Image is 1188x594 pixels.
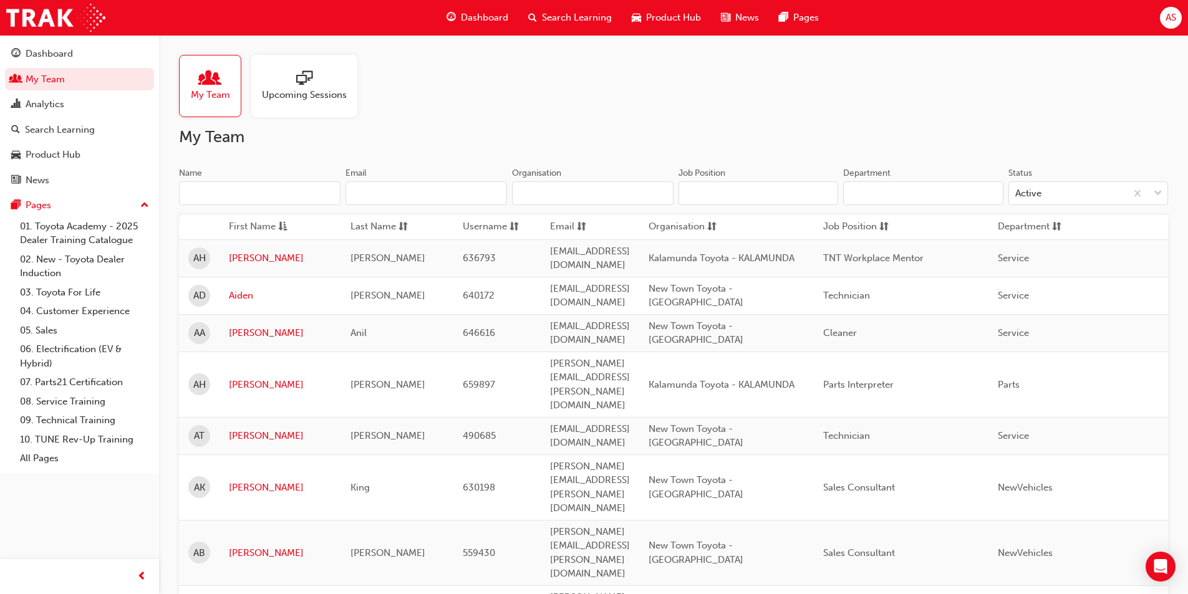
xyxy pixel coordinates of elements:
[512,167,561,180] div: Organisation
[998,219,1066,235] button: Departmentsorting-icon
[679,167,725,180] div: Job Position
[350,290,425,301] span: [PERSON_NAME]
[735,11,759,25] span: News
[15,449,154,468] a: All Pages
[649,540,743,565] span: New Town Toyota - [GEOGRAPHIC_DATA]
[646,11,701,25] span: Product Hub
[296,70,312,88] span: sessionType_ONLINE_URL-icon
[350,547,425,558] span: [PERSON_NAME]
[1166,11,1176,25] span: AS
[649,219,717,235] button: Organisationsorting-icon
[550,423,630,449] span: [EMAIL_ADDRESS][DOMAIN_NAME]
[1160,7,1182,29] button: AS
[823,327,857,338] span: Cleaner
[5,93,154,116] a: Analytics
[193,289,206,303] span: AD
[823,219,877,235] span: Job Position
[5,42,154,65] a: Dashboard
[229,219,276,235] span: First Name
[11,200,21,211] span: pages-icon
[5,143,154,166] a: Product Hub
[11,125,20,136] span: search-icon
[5,194,154,217] button: Pages
[998,379,1020,390] span: Parts
[229,326,332,340] a: [PERSON_NAME]
[350,327,367,338] span: Anil
[823,482,895,493] span: Sales Consultant
[622,5,711,31] a: car-iconProduct Hub
[998,547,1053,558] span: NewVehicles
[15,321,154,340] a: 05. Sales
[577,219,586,235] span: sorting-icon
[447,10,456,26] span: guage-icon
[721,10,730,26] span: news-icon
[251,55,367,117] a: Upcoming Sessions
[5,169,154,192] a: News
[5,118,154,141] a: Search Learning
[649,423,743,449] span: New Town Toyota - [GEOGRAPHIC_DATA]
[998,252,1029,264] span: Service
[707,219,717,235] span: sorting-icon
[550,526,630,580] span: [PERSON_NAME][EMAIL_ADDRESS][PERSON_NAME][DOMAIN_NAME]
[350,482,370,493] span: King
[463,482,495,493] span: 630198
[262,88,347,102] span: Upcoming Sessions
[518,5,622,31] a: search-iconSearch Learning
[550,219,574,235] span: Email
[11,175,21,186] span: news-icon
[350,219,396,235] span: Last Name
[15,430,154,449] a: 10. TUNE Rev-Up Training
[823,379,894,390] span: Parts Interpreter
[998,219,1050,235] span: Department
[15,392,154,411] a: 08. Service Training
[463,219,507,235] span: Username
[461,11,508,25] span: Dashboard
[137,569,147,585] span: prev-icon
[345,167,367,180] div: Email
[823,219,892,235] button: Job Positionsorting-icon
[202,70,218,88] span: people-icon
[140,198,149,214] span: up-icon
[11,150,21,161] span: car-icon
[1008,167,1032,180] div: Status
[179,167,202,180] div: Name
[823,547,895,558] span: Sales Consultant
[350,379,425,390] span: [PERSON_NAME]
[5,40,154,194] button: DashboardMy TeamAnalyticsSearch LearningProduct HubNews
[229,481,332,495] a: [PERSON_NAME]
[843,167,891,180] div: Department
[463,547,495,558] span: 559430
[512,181,674,205] input: Organisation
[191,88,230,102] span: My Team
[1052,219,1061,235] span: sorting-icon
[550,246,630,271] span: [EMAIL_ADDRESS][DOMAIN_NAME]
[193,378,206,392] span: AH
[26,47,73,61] div: Dashboard
[649,252,794,264] span: Kalamunda Toyota - KALAMUNDA
[550,461,630,514] span: [PERSON_NAME][EMAIL_ADDRESS][PERSON_NAME][DOMAIN_NAME]
[998,482,1053,493] span: NewVehicles
[229,289,332,303] a: Aiden
[1146,552,1176,582] div: Open Intercom Messenger
[649,379,794,390] span: Kalamunda Toyota - KALAMUNDA
[229,219,297,235] button: First Nameasc-icon
[463,219,531,235] button: Usernamesorting-icon
[463,290,495,301] span: 640172
[998,290,1029,301] span: Service
[350,430,425,441] span: [PERSON_NAME]
[350,252,425,264] span: [PERSON_NAME]
[350,219,419,235] button: Last Namesorting-icon
[823,252,924,264] span: TNT Workplace Mentor
[998,430,1029,441] span: Service
[194,481,205,495] span: AK
[179,127,1168,147] h2: My Team
[11,74,21,85] span: people-icon
[6,4,105,32] img: Trak
[179,55,251,117] a: My Team
[1015,186,1041,201] div: Active
[1154,186,1162,202] span: down-icon
[509,219,519,235] span: sorting-icon
[779,10,788,26] span: pages-icon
